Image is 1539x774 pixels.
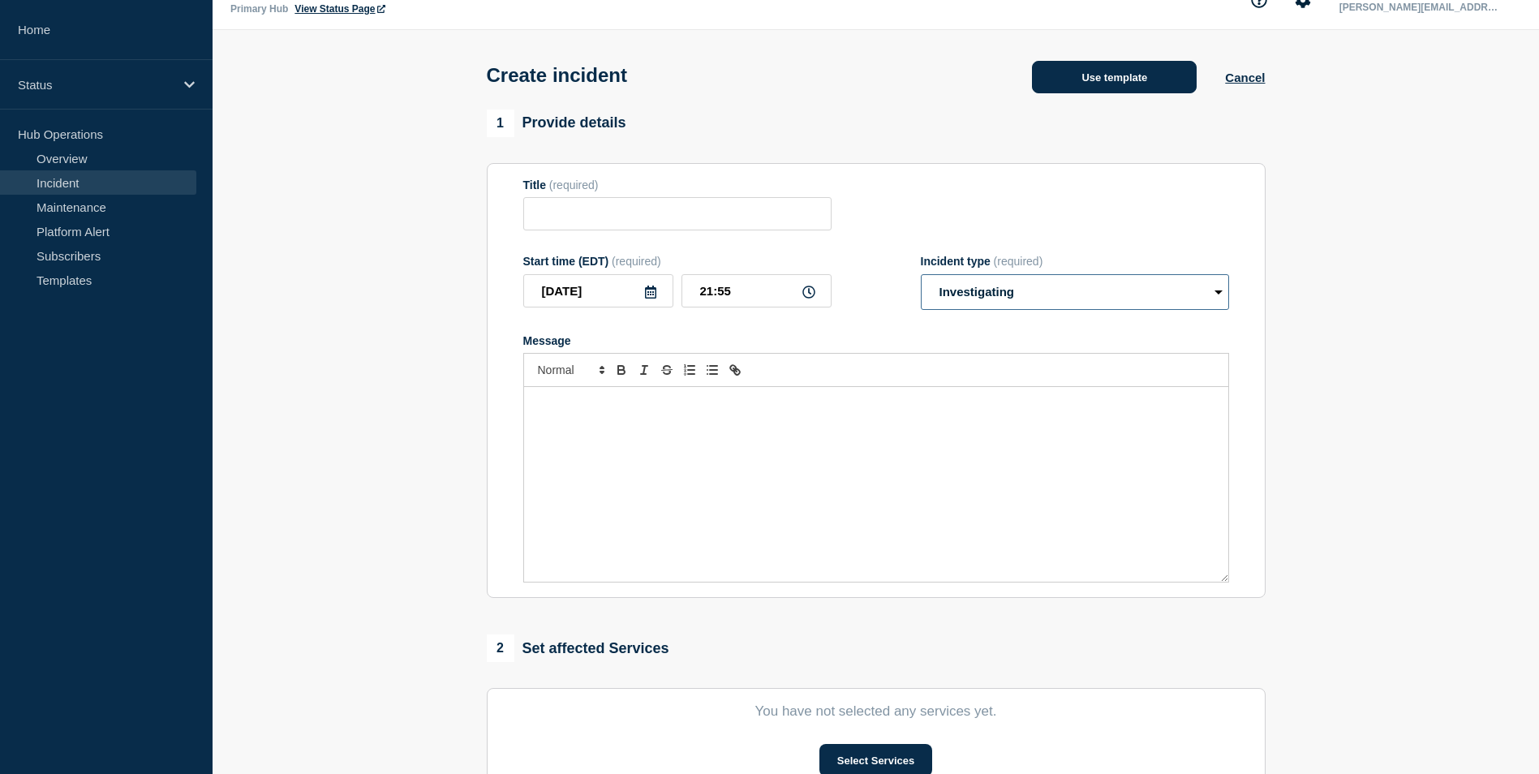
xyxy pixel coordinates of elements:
[230,3,288,15] p: Primary Hub
[523,197,832,230] input: Title
[656,360,678,380] button: Toggle strikethrough text
[612,255,661,268] span: (required)
[487,110,514,137] span: 1
[487,634,514,662] span: 2
[701,360,724,380] button: Toggle bulleted list
[523,255,832,268] div: Start time (EDT)
[681,274,832,307] input: HH:MM
[294,3,385,15] a: View Status Page
[1225,71,1265,84] button: Cancel
[523,178,832,191] div: Title
[524,387,1228,582] div: Message
[531,360,610,380] span: Font size
[633,360,656,380] button: Toggle italic text
[921,255,1229,268] div: Incident type
[487,634,669,662] div: Set affected Services
[523,274,673,307] input: YYYY-MM-DD
[994,255,1043,268] span: (required)
[1336,2,1505,13] p: [PERSON_NAME][EMAIL_ADDRESS][PERSON_NAME][DOMAIN_NAME]
[724,360,746,380] button: Toggle link
[610,360,633,380] button: Toggle bold text
[678,360,701,380] button: Toggle ordered list
[1032,61,1197,93] button: Use template
[921,274,1229,310] select: Incident type
[487,64,627,87] h1: Create incident
[487,110,626,137] div: Provide details
[523,703,1229,720] p: You have not selected any services yet.
[18,78,174,92] p: Status
[549,178,599,191] span: (required)
[523,334,1229,347] div: Message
